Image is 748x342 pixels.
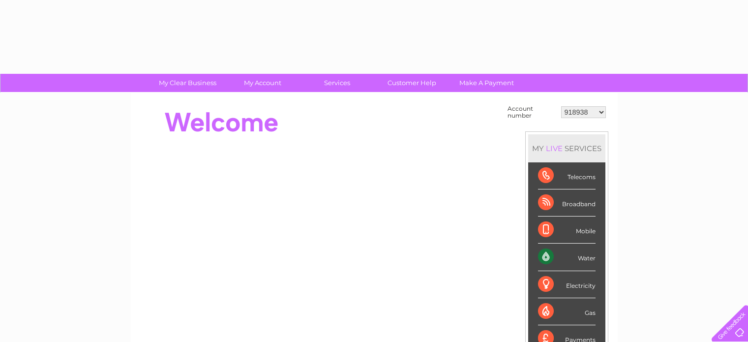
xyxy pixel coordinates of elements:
div: LIVE [544,144,565,153]
div: Water [538,244,596,271]
div: MY SERVICES [528,134,605,162]
div: Gas [538,298,596,325]
div: Broadband [538,189,596,217]
a: My Account [222,74,303,92]
div: Mobile [538,217,596,244]
div: Electricity [538,271,596,298]
a: My Clear Business [147,74,228,92]
a: Services [297,74,378,92]
a: Customer Help [371,74,452,92]
div: Telecoms [538,162,596,189]
td: Account number [505,103,559,122]
a: Make A Payment [446,74,527,92]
